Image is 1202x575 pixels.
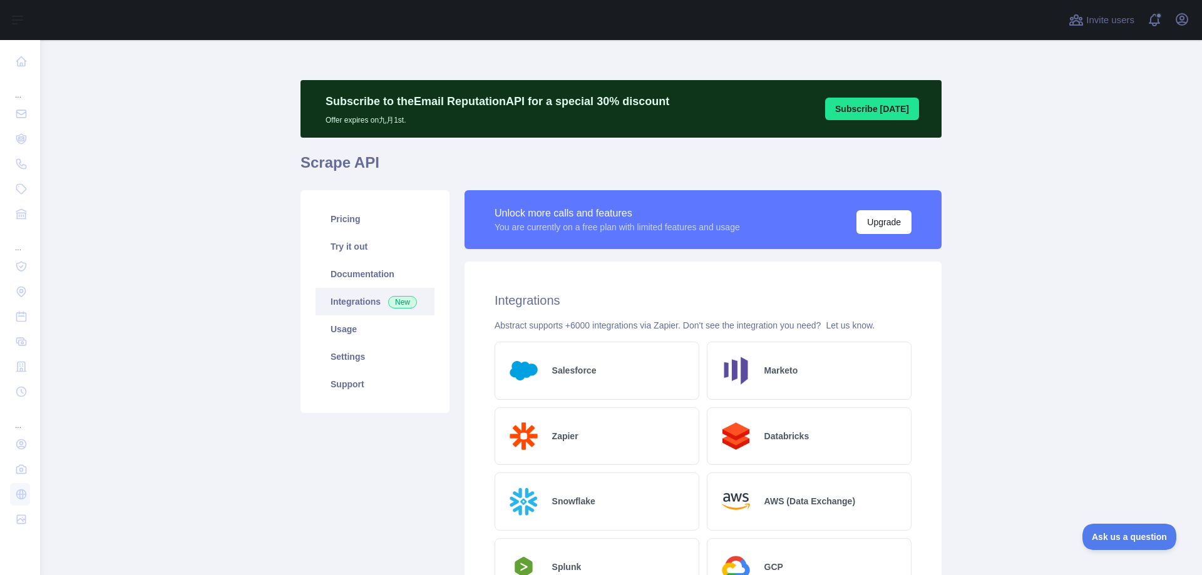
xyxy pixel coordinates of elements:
[10,75,30,100] div: ...
[552,430,578,442] h2: Zapier
[552,495,595,507] h2: Snowflake
[316,205,434,233] a: Pricing
[316,260,434,288] a: Documentation
[764,430,809,442] h2: Databricks
[552,364,597,377] h2: Salesforce
[717,352,754,389] img: Logo
[826,320,875,330] a: Let us know.
[495,221,740,233] div: You are currently on a free plan with limited features and usage
[316,315,434,343] a: Usage
[495,206,740,221] div: Unlock more calls and features
[10,228,30,253] div: ...
[505,418,542,455] img: Logo
[764,561,783,573] h2: GCP
[505,483,542,520] img: Logo
[388,296,417,308] span: New
[856,210,912,234] button: Upgrade
[1086,13,1134,28] span: Invite users
[326,110,669,125] p: Offer expires on 九月 1st.
[825,98,919,120] button: Subscribe [DATE]
[717,483,754,520] img: Logo
[1066,10,1137,30] button: Invite users
[316,343,434,370] a: Settings
[1082,524,1177,550] iframe: Toggle Customer Support
[495,292,912,309] h2: Integrations
[326,93,669,110] p: Subscribe to the Email Reputation API for a special 30 % discount
[316,370,434,398] a: Support
[764,364,798,377] h2: Marketo
[10,405,30,430] div: ...
[717,418,754,455] img: Logo
[316,288,434,315] a: Integrations New
[505,352,542,389] img: Logo
[764,495,855,507] h2: AWS (Data Exchange)
[495,319,912,332] div: Abstract supports +6000 integrations via Zapier. Don't see the integration you need?
[552,561,582,573] h2: Splunk
[316,233,434,260] a: Try it out
[300,153,942,183] h1: Scrape API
